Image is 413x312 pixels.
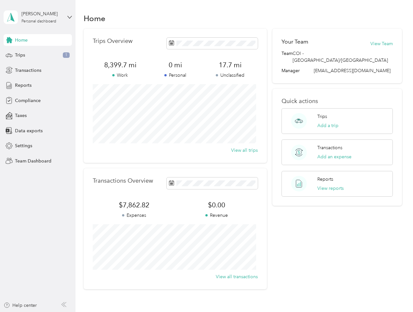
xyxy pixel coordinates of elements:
[317,176,333,183] p: Reports
[93,72,148,79] p: Work
[282,98,392,105] p: Quick actions
[282,67,300,74] span: Manager
[15,112,27,119] span: Taxes
[93,201,175,210] span: $7,862.82
[203,72,258,79] p: Unclassified
[93,177,153,184] p: Transactions Overview
[203,60,258,70] span: 17.7 mi
[15,127,43,134] span: Data exports
[4,302,37,309] button: Help center
[317,144,342,151] p: Transactions
[370,40,393,47] button: View Team
[21,19,56,23] div: Personal dashboard
[15,67,41,74] span: Transactions
[15,52,25,58] span: Trips
[84,15,105,22] h1: Home
[282,38,308,46] h2: Your Team
[216,273,258,280] button: View all transactions
[317,185,344,192] button: View reports
[15,97,41,104] span: Compliance
[63,52,70,58] span: 1
[93,212,175,219] p: Expenses
[175,212,258,219] p: Revenue
[282,50,293,64] span: Team
[15,37,28,44] span: Home
[93,60,148,70] span: 8,399.7 mi
[15,82,32,89] span: Reports
[21,10,62,17] div: [PERSON_NAME]
[175,201,258,210] span: $0.00
[148,72,203,79] p: Personal
[317,113,327,120] p: Trips
[148,60,203,70] span: 0 mi
[93,38,132,45] p: Trips Overview
[293,50,392,64] span: COI - [GEOGRAPHIC_DATA]/[GEOGRAPHIC_DATA]
[317,153,351,160] button: Add an expense
[15,158,51,164] span: Team Dashboard
[317,122,338,129] button: Add a trip
[231,147,258,154] button: View all trips
[15,142,32,149] span: Settings
[314,68,391,73] span: [EMAIL_ADDRESS][DOMAIN_NAME]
